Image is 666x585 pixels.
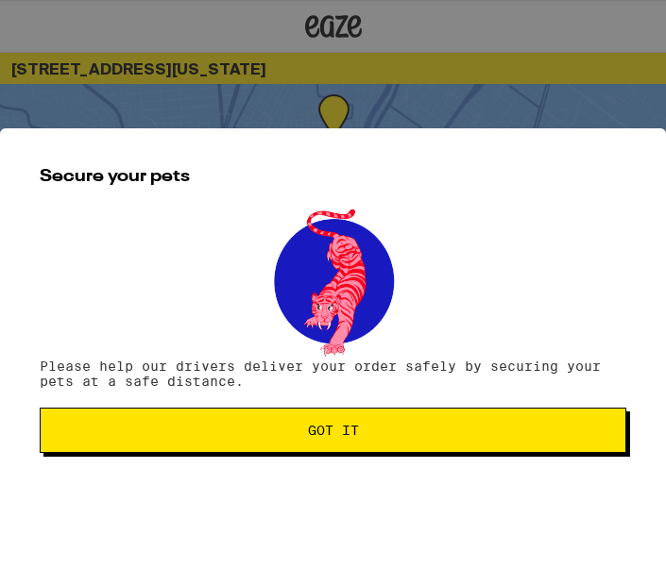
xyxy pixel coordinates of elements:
button: Got it [40,408,626,453]
img: pets [256,204,411,359]
span: Got it [308,424,359,437]
span: Hi. Need any help? [11,13,136,28]
p: Please help our drivers deliver your order safely by securing your pets at a safe distance. [40,359,626,389]
h2: Secure your pets [40,168,626,185]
